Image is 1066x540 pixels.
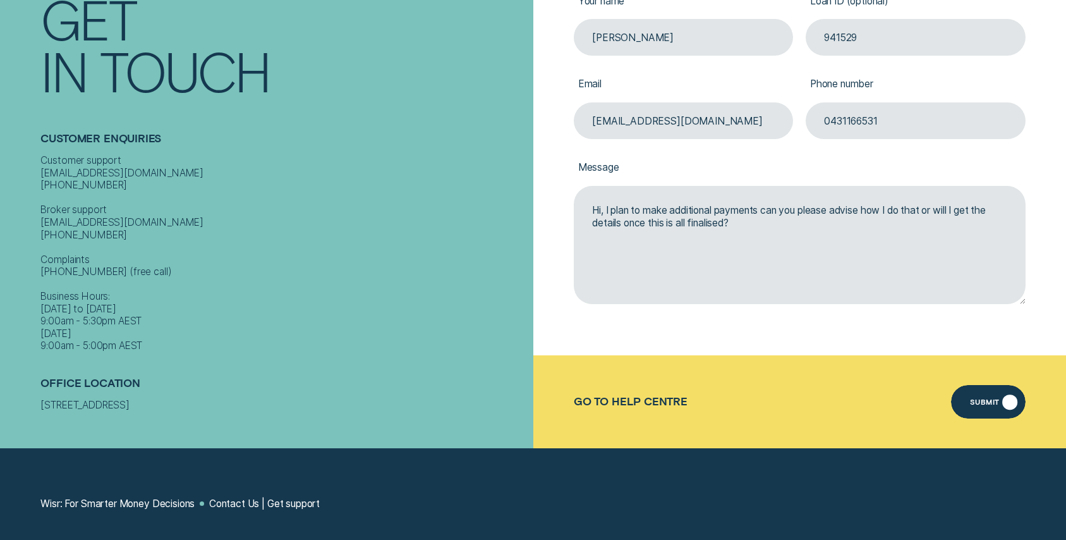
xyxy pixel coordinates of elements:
[40,399,526,412] div: [STREET_ADDRESS]
[40,45,87,97] div: In
[806,68,1026,102] label: Phone number
[574,152,1026,186] label: Message
[40,498,195,510] a: Wisr: For Smarter Money Decisions
[951,385,1025,419] button: Submit
[574,395,687,408] a: Go to Help Centre
[40,377,526,399] h2: Office Location
[209,498,320,510] a: Contact Us | Get support
[40,154,526,352] div: Customer support [EMAIL_ADDRESS][DOMAIN_NAME] [PHONE_NUMBER] Broker support [EMAIL_ADDRESS][DOMAI...
[100,45,269,97] div: Touch
[574,186,1026,304] textarea: Hi, I plan to make additional payments can you please advise how I do that or will I get the deta...
[40,132,526,154] h2: Customer Enquiries
[574,68,794,102] label: Email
